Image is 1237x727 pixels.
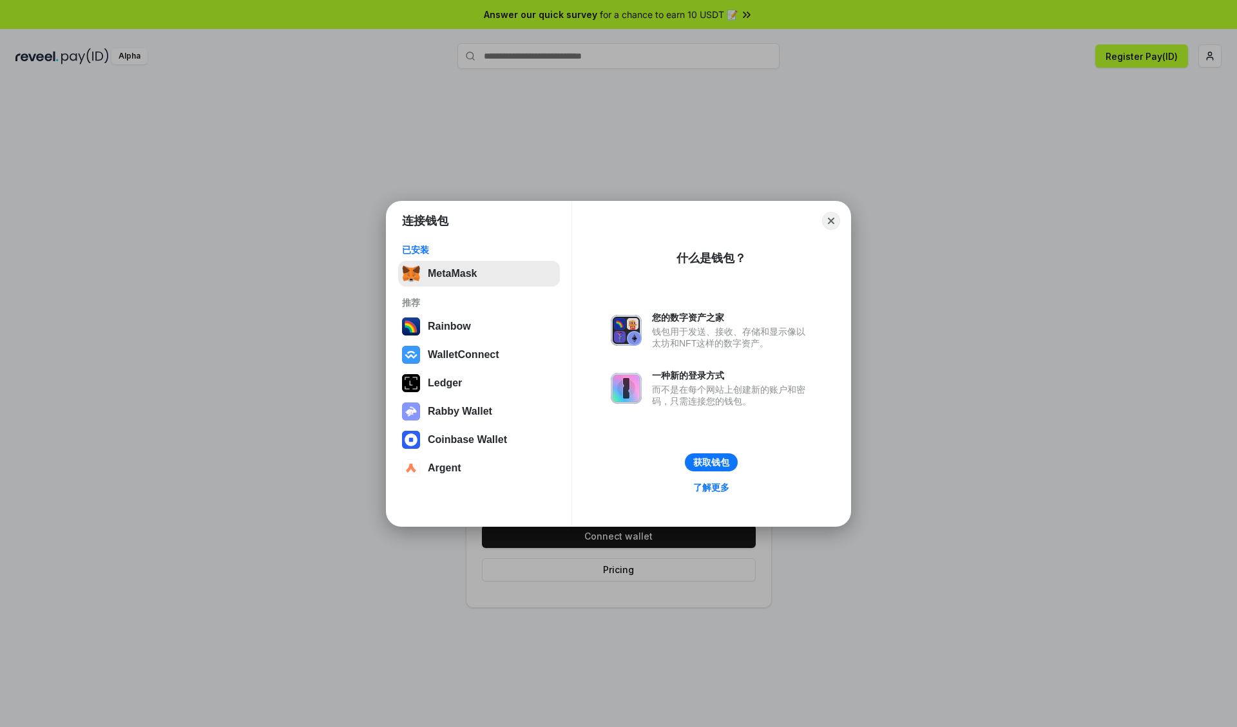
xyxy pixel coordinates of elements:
[402,265,420,283] img: svg+xml,%3Csvg%20fill%3D%22none%22%20height%3D%2233%22%20viewBox%3D%220%200%2035%2033%22%20width%...
[398,427,560,453] button: Coinbase Wallet
[402,431,420,449] img: svg+xml,%3Csvg%20width%3D%2228%22%20height%3D%2228%22%20viewBox%3D%220%200%2028%2028%22%20fill%3D...
[676,250,746,266] div: 什么是钱包？
[402,297,556,308] div: 推荐
[428,406,492,417] div: Rabby Wallet
[402,244,556,256] div: 已安装
[398,261,560,287] button: MetaMask
[402,213,448,229] h1: 连接钱包
[693,482,729,493] div: 了解更多
[822,212,840,230] button: Close
[611,315,642,346] img: svg+xml,%3Csvg%20xmlns%3D%22http%3A%2F%2Fwww.w3.org%2F2000%2Fsvg%22%20fill%3D%22none%22%20viewBox...
[685,453,738,471] button: 获取钱包
[398,370,560,396] button: Ledger
[652,384,812,407] div: 而不是在每个网站上创建新的账户和密码，只需连接您的钱包。
[402,317,420,335] img: svg+xml,%3Csvg%20width%3D%22120%22%20height%3D%22120%22%20viewBox%3D%220%200%20120%20120%22%20fil...
[693,457,729,468] div: 获取钱包
[652,326,812,349] div: 钱包用于发送、接收、存储和显示像以太坊和NFT这样的数字资产。
[611,373,642,404] img: svg+xml,%3Csvg%20xmlns%3D%22http%3A%2F%2Fwww.w3.org%2F2000%2Fsvg%22%20fill%3D%22none%22%20viewBox...
[402,346,420,364] img: svg+xml,%3Csvg%20width%3D%2228%22%20height%3D%2228%22%20viewBox%3D%220%200%2028%2028%22%20fill%3D...
[398,342,560,368] button: WalletConnect
[402,402,420,420] img: svg+xml,%3Csvg%20xmlns%3D%22http%3A%2F%2Fwww.w3.org%2F2000%2Fsvg%22%20fill%3D%22none%22%20viewBox...
[686,479,737,496] a: 了解更多
[428,349,499,361] div: WalletConnect
[398,399,560,424] button: Rabby Wallet
[652,312,812,323] div: 您的数字资产之家
[428,321,471,332] div: Rainbow
[428,268,477,279] div: MetaMask
[428,434,507,446] div: Coinbase Wallet
[398,455,560,481] button: Argent
[402,459,420,477] img: svg+xml,%3Csvg%20width%3D%2228%22%20height%3D%2228%22%20viewBox%3D%220%200%2028%2028%22%20fill%3D...
[428,377,462,389] div: Ledger
[398,314,560,339] button: Rainbow
[402,374,420,392] img: svg+xml,%3Csvg%20xmlns%3D%22http%3A%2F%2Fwww.w3.org%2F2000%2Fsvg%22%20width%3D%2228%22%20height%3...
[652,370,812,381] div: 一种新的登录方式
[428,462,461,474] div: Argent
